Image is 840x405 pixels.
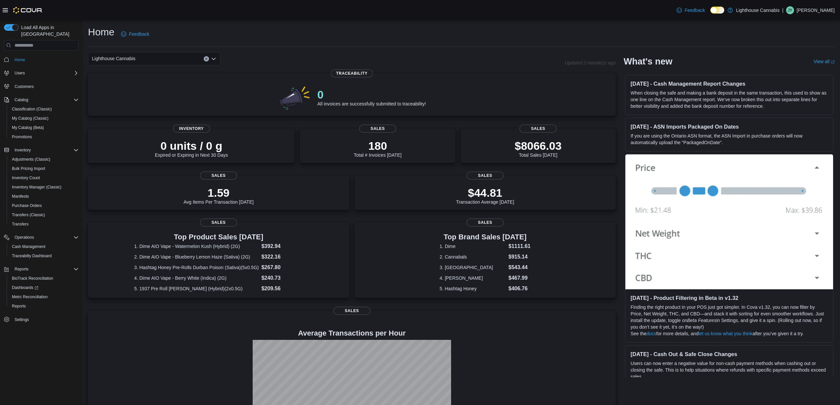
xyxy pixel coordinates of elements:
[12,83,36,91] a: Customers
[15,57,25,62] span: Home
[12,194,29,199] span: Manifests
[12,184,62,190] span: Inventory Manager (Classic)
[12,96,31,104] button: Catalog
[1,233,81,242] button: Operations
[1,145,81,155] button: Inventory
[9,243,48,251] a: Cash Management
[7,164,81,173] button: Bulk Pricing Import
[12,244,45,249] span: Cash Management
[9,105,55,113] a: Classification (Classic)
[456,186,514,199] p: $44.81
[118,27,152,41] a: Feedback
[88,25,114,39] h1: Home
[13,7,43,14] img: Cova
[7,192,81,201] button: Manifests
[9,155,79,163] span: Adjustments (Classic)
[440,275,506,281] dt: 4. [PERSON_NAME]
[211,56,216,61] button: Open list of options
[204,56,209,61] button: Clear input
[134,254,259,260] dt: 2. Dime AIO Vape - Blueberry Lemon Haze (Sativa) (2G)
[184,186,254,199] p: 1.59
[134,275,259,281] dt: 4. Dime AIO Vape - Berry White (Indica) (2G)
[7,220,81,229] button: Transfers
[9,192,79,200] span: Manifests
[7,114,81,123] button: My Catalog (Classic)
[12,166,45,171] span: Bulk Pricing Import
[9,183,79,191] span: Inventory Manager (Classic)
[7,274,81,283] button: BioTrack Reconciliation
[440,254,506,260] dt: 2. Cannabals
[173,125,210,133] span: Inventory
[134,233,303,241] h3: Top Product Sales [DATE]
[685,7,705,14] span: Feedback
[9,274,56,282] a: BioTrack Reconciliation
[7,201,81,210] button: Purchase Orders
[9,243,79,251] span: Cash Management
[9,124,79,132] span: My Catalog (Beta)
[814,59,835,64] a: View allExternal link
[12,203,42,208] span: Purchase Orders
[440,243,506,250] dt: 1. Dime
[317,88,426,106] div: All invoices are successfully submitted to traceability!
[9,252,54,260] a: Traceabilty Dashboard
[9,165,79,173] span: Bulk Pricing Import
[12,233,79,241] span: Operations
[631,80,828,87] h3: [DATE] - Cash Management Report Changes
[12,222,28,227] span: Transfers
[155,139,228,152] p: 0 units / 0 g
[134,285,259,292] dt: 5. 1937 Pre Roll [PERSON_NAME] (Hybrid)(2x0.5G)
[12,233,37,241] button: Operations
[317,88,426,101] p: 0
[12,175,40,181] span: Inventory Count
[509,285,531,293] dd: $406.76
[12,276,53,281] span: BioTrack Reconciliation
[631,295,828,301] h3: [DATE] - Product Filtering in Beta in v1.32
[12,116,49,121] span: My Catalog (Classic)
[631,133,828,146] p: If you are using the Ontario ASN format, the ASN Import in purchase orders will now automatically...
[12,316,31,324] a: Settings
[12,304,26,309] span: Reports
[9,220,31,228] a: Transfers
[9,284,79,292] span: Dashboards
[515,139,562,152] p: $8066.03
[509,253,531,261] dd: $915.14
[9,293,50,301] a: Metrc Reconciliation
[7,251,81,261] button: Traceabilty Dashboard
[509,263,531,271] dd: $543.44
[440,285,506,292] dt: 5. Hashtag Honey
[15,235,34,240] span: Operations
[134,243,259,250] dt: 1. Dime AIO Vape - Watermelon Kush (Hybrid) (2G)
[200,219,237,226] span: Sales
[200,172,237,180] span: Sales
[261,253,303,261] dd: $322.16
[9,284,41,292] a: Dashboards
[736,6,780,14] p: Lighthouse Cannabis
[12,69,79,77] span: Users
[9,133,35,141] a: Promotions
[7,292,81,302] button: Metrc Reconciliation
[782,6,783,14] p: |
[831,60,835,64] svg: External link
[710,7,724,14] input: Dark Mode
[7,210,81,220] button: Transfers (Classic)
[9,202,79,210] span: Purchase Orders
[12,285,38,290] span: Dashboards
[9,211,79,219] span: Transfers (Classic)
[647,331,656,336] a: docs
[12,96,79,104] span: Catalog
[12,212,45,218] span: Transfers (Classic)
[155,139,228,158] div: Expired or Expiring in Next 30 Days
[9,174,43,182] a: Inventory Count
[12,294,48,300] span: Metrc Reconciliation
[15,147,31,153] span: Inventory
[674,4,707,17] a: Feedback
[797,6,835,14] p: [PERSON_NAME]
[698,331,752,336] a: let us know what you think
[12,157,50,162] span: Adjustments (Classic)
[12,146,33,154] button: Inventory
[12,82,79,91] span: Customers
[631,123,828,130] h3: [DATE] - ASN Imports Packaged On Dates
[1,264,81,274] button: Reports
[7,123,81,132] button: My Catalog (Beta)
